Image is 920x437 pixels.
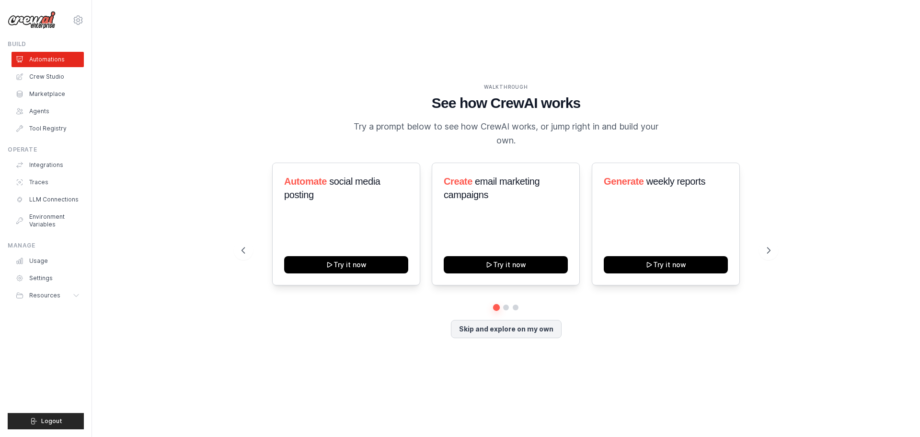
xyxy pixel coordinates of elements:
[11,192,84,207] a: LLM Connections
[11,104,84,119] a: Agents
[11,253,84,269] a: Usage
[11,86,84,102] a: Marketplace
[29,292,60,299] span: Resources
[444,176,540,200] span: email marketing campaigns
[8,413,84,429] button: Logout
[604,256,728,273] button: Try it now
[284,176,327,187] span: Automate
[284,176,380,200] span: social media posting
[345,119,667,148] p: Try a prompt below to see how CrewAI works, or jump right in and build your own.
[604,176,644,187] span: Generate
[8,11,56,29] img: Logo
[8,40,84,48] div: Build
[11,288,84,303] button: Resources
[444,176,472,187] span: Create
[284,256,408,273] button: Try it now
[11,69,84,84] a: Crew Studio
[241,83,770,91] div: WALKTHROUGH
[241,94,770,112] h1: See how CrewAI works
[8,146,84,154] div: Operate
[11,157,84,173] a: Integrations
[451,320,562,338] button: Skip and explore on my own
[11,209,84,232] a: Environment Variables
[444,256,568,273] button: Try it now
[11,271,84,286] a: Settings
[8,242,84,249] div: Manage
[11,52,84,67] a: Automations
[646,176,705,187] span: weekly reports
[11,121,84,136] a: Tool Registry
[41,417,62,425] span: Logout
[11,175,84,190] a: Traces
